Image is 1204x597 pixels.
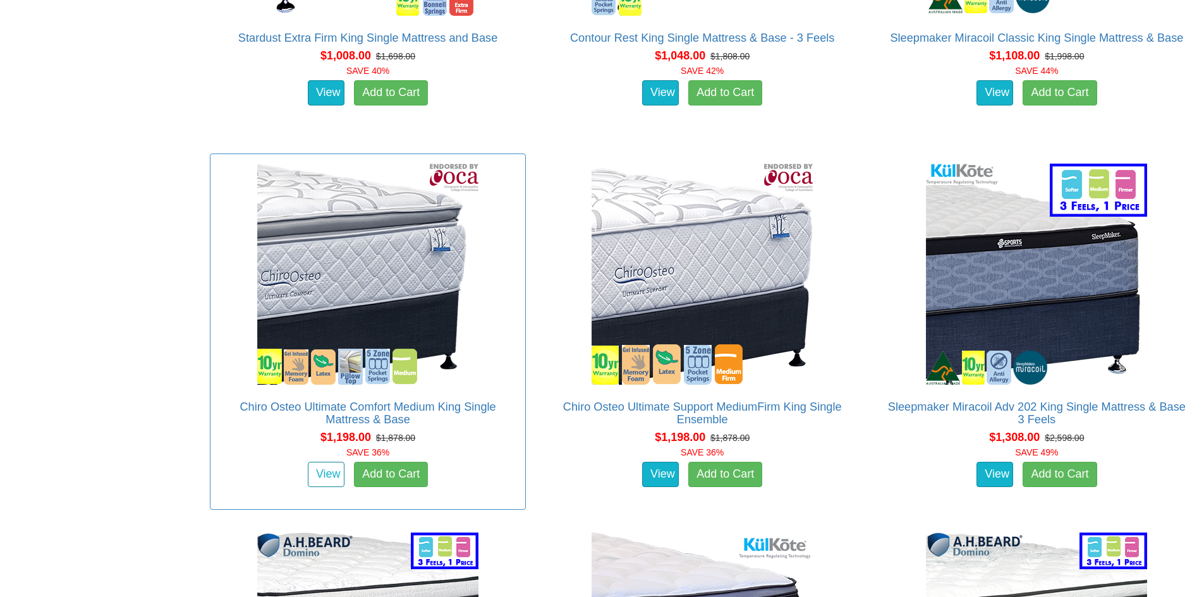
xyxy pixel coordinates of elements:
font: SAVE 36% [346,447,389,457]
span: $1,048.00 [655,49,705,62]
span: $1,308.00 [989,431,1040,443]
span: $1,108.00 [989,49,1040,62]
del: $1,878.00 [376,433,415,443]
span: $1,198.00 [320,431,371,443]
a: Sleepmaker Miracoil Classic King Single Mattress & Base [890,32,1183,44]
img: Sleepmaker Miracoil Adv 202 King Single Mattress & Base 3 Feels [923,160,1150,388]
font: SAVE 42% [681,66,724,76]
a: View [642,462,679,487]
a: Contour Rest King Single Mattress & Base - 3 Feels [570,32,835,44]
del: $1,698.00 [376,51,415,61]
font: SAVE 44% [1015,66,1058,76]
del: $1,878.00 [710,433,750,443]
a: View [308,462,344,487]
a: Stardust Extra Firm King Single Mattress and Base [238,32,497,44]
span: $1,008.00 [320,49,371,62]
a: View [976,80,1013,106]
img: Chiro Osteo Ultimate Comfort Medium King Single Mattress & Base [254,160,482,388]
a: Sleepmaker Miracoil Adv 202 King Single Mattress & Base 3 Feels [888,401,1186,426]
a: Add to Cart [354,80,428,106]
a: Add to Cart [1023,462,1097,487]
a: Chiro Osteo Ultimate Comfort Medium King Single Mattress & Base [240,401,496,426]
del: $1,998.00 [1045,51,1084,61]
a: Chiro Osteo Ultimate Support MediumFirm King Single Ensemble [563,401,842,426]
span: $1,198.00 [655,431,705,443]
del: $2,598.00 [1045,433,1084,443]
a: View [976,462,1013,487]
img: Chiro Osteo Ultimate Support MediumFirm King Single Ensemble [588,160,816,388]
a: Add to Cart [1023,80,1097,106]
a: View [308,80,344,106]
del: $1,808.00 [710,51,750,61]
a: View [642,80,679,106]
a: Add to Cart [688,80,762,106]
font: SAVE 49% [1015,447,1058,457]
a: Add to Cart [688,462,762,487]
a: Add to Cart [354,462,428,487]
font: SAVE 40% [346,66,389,76]
font: SAVE 36% [681,447,724,457]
